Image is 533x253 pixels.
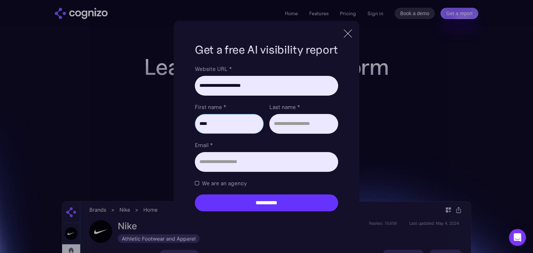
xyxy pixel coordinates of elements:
[195,103,264,111] label: First name *
[269,103,338,111] label: Last name *
[202,179,247,187] span: We are an agency
[195,65,338,211] form: Brand Report Form
[195,65,338,73] label: Website URL *
[195,42,338,58] h1: Get a free AI visibility report
[509,229,526,246] div: Open Intercom Messenger
[195,141,338,149] label: Email *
